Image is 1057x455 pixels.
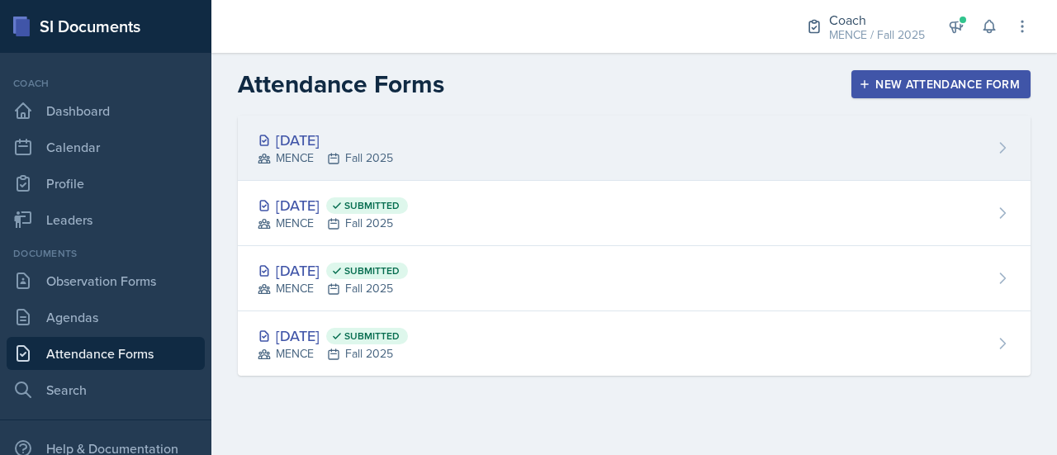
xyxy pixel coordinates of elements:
[7,76,205,91] div: Coach
[7,301,205,334] a: Agendas
[7,167,205,200] a: Profile
[238,181,1031,246] a: [DATE] Submitted MENCEFall 2025
[7,246,205,261] div: Documents
[7,130,205,164] a: Calendar
[258,345,408,363] div: MENCE Fall 2025
[258,149,393,167] div: MENCE Fall 2025
[258,280,408,297] div: MENCE Fall 2025
[7,203,205,236] a: Leaders
[344,264,400,277] span: Submitted
[851,70,1031,98] button: New Attendance Form
[238,69,444,99] h2: Attendance Forms
[829,10,925,30] div: Coach
[258,129,393,151] div: [DATE]
[258,215,408,232] div: MENCE Fall 2025
[7,264,205,297] a: Observation Forms
[862,78,1020,91] div: New Attendance Form
[7,373,205,406] a: Search
[238,116,1031,181] a: [DATE] MENCEFall 2025
[258,325,408,347] div: [DATE]
[7,337,205,370] a: Attendance Forms
[829,26,925,44] div: MENCE / Fall 2025
[238,311,1031,376] a: [DATE] Submitted MENCEFall 2025
[238,246,1031,311] a: [DATE] Submitted MENCEFall 2025
[258,194,408,216] div: [DATE]
[344,199,400,212] span: Submitted
[344,329,400,343] span: Submitted
[7,94,205,127] a: Dashboard
[258,259,408,282] div: [DATE]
